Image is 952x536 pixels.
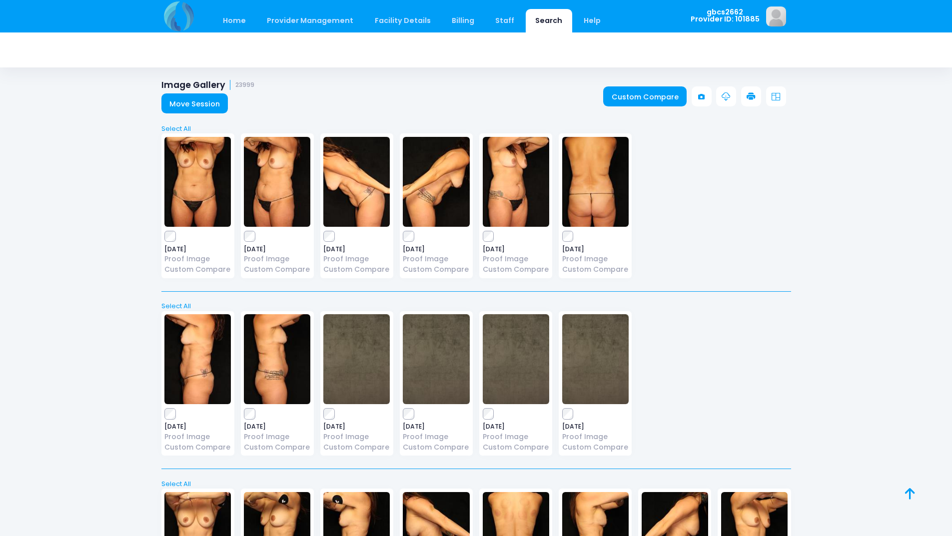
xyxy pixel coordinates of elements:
span: [DATE] [403,246,469,252]
a: Help [574,9,610,32]
a: Custom Compare [244,442,310,453]
img: image [483,314,549,404]
span: [DATE] [562,246,629,252]
h1: Image Gallery [161,80,255,90]
a: Custom Compare [323,442,390,453]
a: Proof Image [403,432,469,442]
img: image [403,137,469,227]
img: image [562,137,629,227]
a: Custom Compare [244,264,310,275]
a: Custom Compare [403,264,469,275]
span: [DATE] [244,246,310,252]
a: Proof Image [403,254,469,264]
a: Move Session [161,93,228,113]
a: Custom Compare [562,442,629,453]
span: [DATE] [562,424,629,430]
a: Custom Compare [562,264,629,275]
a: Proof Image [323,432,390,442]
img: image [164,137,231,227]
a: Proof Image [483,254,549,264]
a: Proof Image [483,432,549,442]
a: Custom Compare [164,264,231,275]
a: Facility Details [365,9,440,32]
a: Proof Image [164,432,231,442]
a: Custom Compare [323,264,390,275]
a: Select All [158,301,794,311]
a: Proof Image [323,254,390,264]
span: [DATE] [164,246,231,252]
a: Proof Image [562,254,629,264]
a: Staff [486,9,524,32]
img: image [244,137,310,227]
a: Provider Management [257,9,363,32]
a: Proof Image [244,254,310,264]
a: Select All [158,124,794,134]
span: [DATE] [483,246,549,252]
a: Custom Compare [164,442,231,453]
img: image [323,137,390,227]
a: Select All [158,479,794,489]
span: [DATE] [323,424,390,430]
img: image [164,314,231,404]
span: [DATE] [403,424,469,430]
a: Proof Image [164,254,231,264]
img: image [562,314,629,404]
img: image [244,314,310,404]
img: image [403,314,469,404]
a: Custom Compare [483,264,549,275]
img: image [323,314,390,404]
small: 23999 [235,81,254,89]
img: image [483,137,549,227]
span: [DATE] [323,246,390,252]
span: [DATE] [164,424,231,430]
span: [DATE] [244,424,310,430]
img: image [766,6,786,26]
a: Search [526,9,572,32]
a: Custom Compare [603,86,687,106]
span: gbcs2662 Provider ID: 101885 [691,8,760,23]
a: Proof Image [244,432,310,442]
a: Custom Compare [483,442,549,453]
a: Proof Image [562,432,629,442]
a: Billing [442,9,484,32]
span: [DATE] [483,424,549,430]
a: Home [213,9,256,32]
a: Custom Compare [403,442,469,453]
